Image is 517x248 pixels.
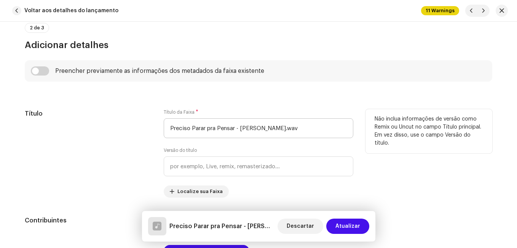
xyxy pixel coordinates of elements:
p: Não inclua informações de versão como Remix ou Uncut no campo Título principal. Em vez disso, use... [375,115,483,147]
h5: Preciso Parar pra Pensar - Genival Santos.wav [169,222,274,231]
h5: Contribuintes [25,216,152,225]
span: Descartar [287,219,314,234]
input: por exemplo, Live, remix, remasterizado... [164,156,353,176]
label: Título da Faixa [164,109,198,115]
button: Localize sua Faixa [164,185,229,198]
button: Atualizar [326,219,369,234]
div: Preencher previamente as informações dos metadados da faixa existente [55,68,264,74]
span: Localize sua Faixa [177,184,223,199]
h5: Título [25,109,152,118]
span: Atualizar [335,219,360,234]
button: Descartar [278,219,323,234]
label: Versão do título [164,147,197,153]
input: Insira o nome da faixa [164,118,353,138]
h3: Adicionar detalhes [25,39,492,51]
